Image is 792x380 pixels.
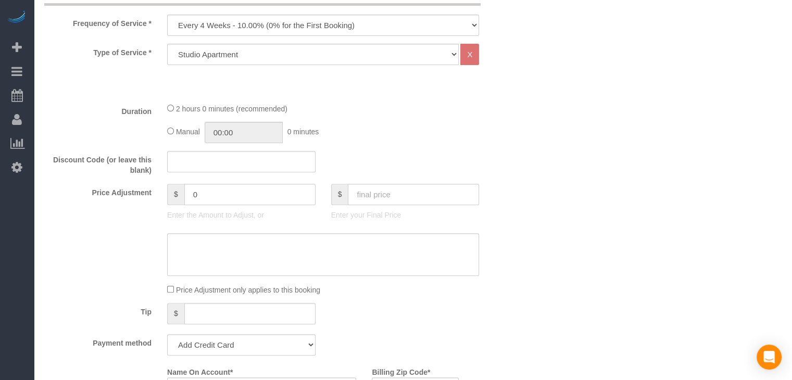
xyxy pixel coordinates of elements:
[6,10,27,25] img: Automaid Logo
[167,363,233,377] label: Name On Account
[331,210,480,220] p: Enter your Final Price
[36,184,159,198] label: Price Adjustment
[176,128,200,136] span: Manual
[36,103,159,117] label: Duration
[348,184,479,205] input: final price
[372,363,430,377] label: Billing Zip Code
[36,303,159,317] label: Tip
[36,15,159,29] label: Frequency of Service *
[331,184,348,205] span: $
[287,128,319,136] span: 0 minutes
[167,184,184,205] span: $
[36,334,159,348] label: Payment method
[176,286,320,294] span: Price Adjustment only applies to this booking
[176,105,287,113] span: 2 hours 0 minutes (recommended)
[167,303,184,324] span: $
[167,210,316,220] p: Enter the Amount to Adjust, or
[757,345,782,370] div: Open Intercom Messenger
[36,44,159,58] label: Type of Service *
[36,151,159,175] label: Discount Code (or leave this blank)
